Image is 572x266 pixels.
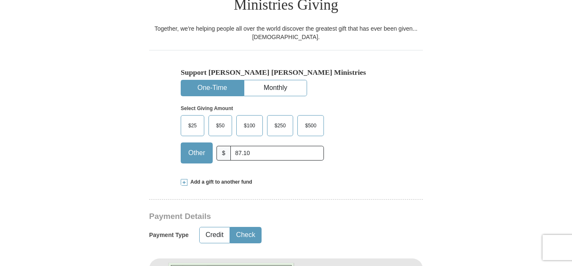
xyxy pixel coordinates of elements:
button: One-Time [181,80,243,96]
h3: Payment Details [149,212,364,221]
button: Monthly [244,80,307,96]
button: Check [230,227,261,243]
h5: Support [PERSON_NAME] [PERSON_NAME] Ministries [181,68,391,77]
span: $50 [212,119,229,132]
span: $25 [184,119,201,132]
span: Other [184,147,209,159]
strong: Select Giving Amount [181,105,233,111]
span: $100 [240,119,259,132]
span: Add a gift to another fund [187,179,252,186]
input: Other Amount [230,146,324,161]
div: Together, we're helping people all over the world discover the greatest gift that has ever been g... [149,24,423,41]
span: $ [217,146,231,161]
span: $500 [301,119,321,132]
span: $250 [270,119,290,132]
button: Credit [200,227,230,243]
h5: Payment Type [149,232,189,239]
